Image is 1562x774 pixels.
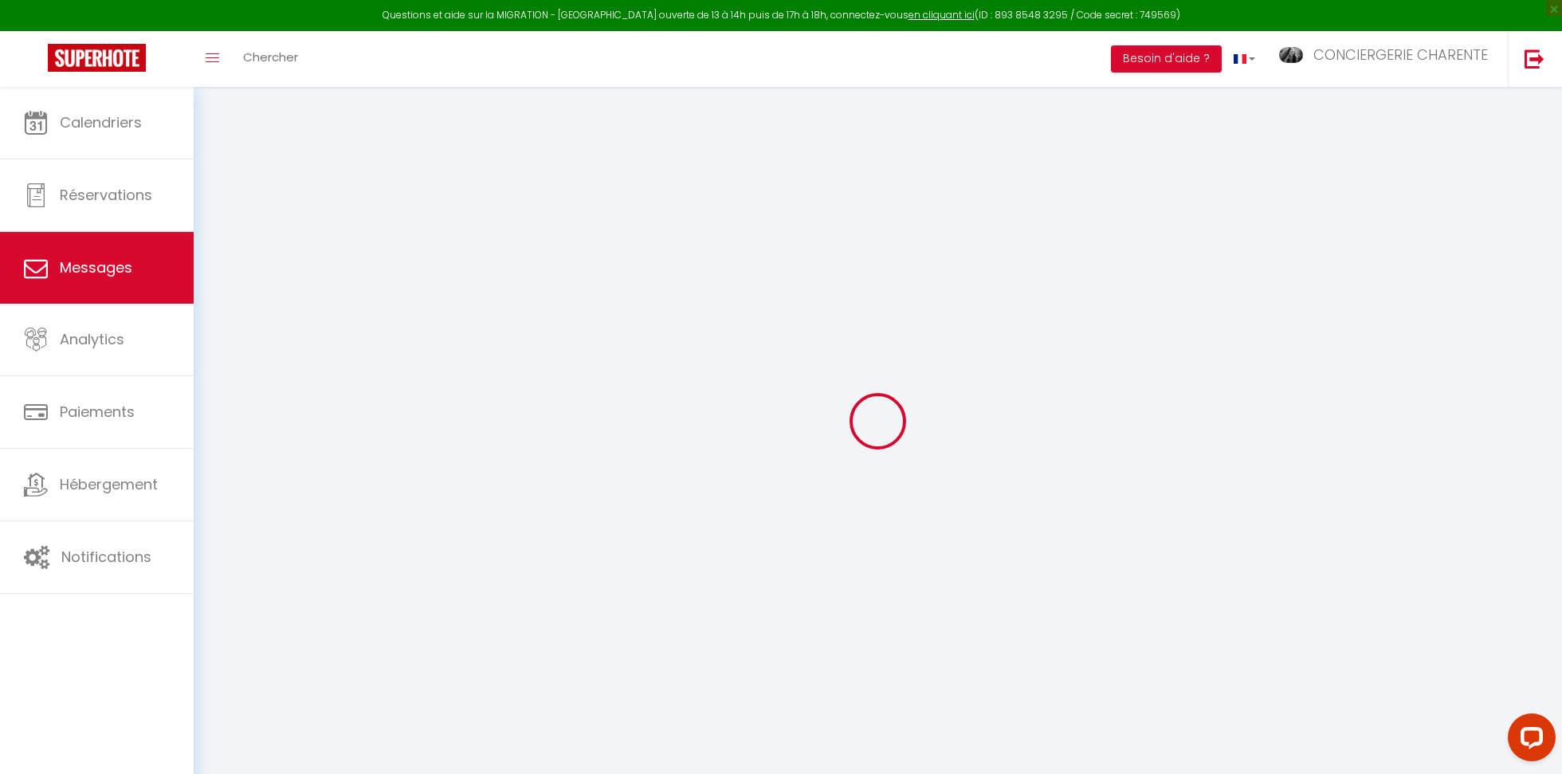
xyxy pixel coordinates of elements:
[60,329,124,349] span: Analytics
[60,474,158,494] span: Hébergement
[60,402,135,422] span: Paiements
[60,185,152,205] span: Réservations
[1525,49,1544,69] img: logout
[60,257,132,277] span: Messages
[1313,45,1488,65] span: CONCIERGERIE CHARENTE
[1267,31,1508,87] a: ... CONCIERGERIE CHARENTE
[60,112,142,132] span: Calendriers
[243,49,298,65] span: Chercher
[909,8,975,22] a: en cliquant ici
[61,547,151,567] span: Notifications
[1495,707,1562,774] iframe: LiveChat chat widget
[231,31,310,87] a: Chercher
[1111,45,1222,73] button: Besoin d'aide ?
[1279,47,1303,63] img: ...
[48,44,146,72] img: Super Booking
